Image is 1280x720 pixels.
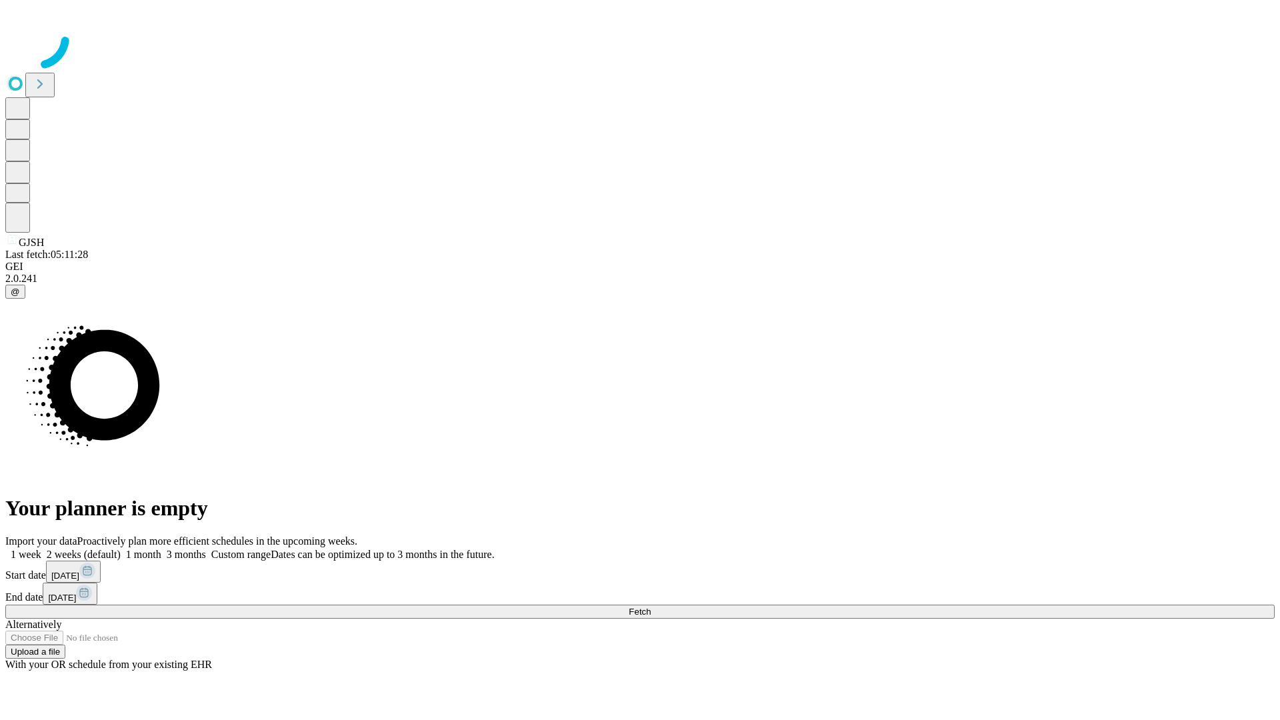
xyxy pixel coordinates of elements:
[46,561,101,583] button: [DATE]
[211,549,271,560] span: Custom range
[5,659,212,670] span: With your OR schedule from your existing EHR
[11,549,41,560] span: 1 week
[5,535,77,547] span: Import your data
[51,571,79,581] span: [DATE]
[5,583,1275,605] div: End date
[5,561,1275,583] div: Start date
[19,237,44,248] span: GJSH
[167,549,206,560] span: 3 months
[5,619,61,630] span: Alternatively
[5,273,1275,285] div: 2.0.241
[126,549,161,560] span: 1 month
[629,607,651,617] span: Fetch
[271,549,494,560] span: Dates can be optimized up to 3 months in the future.
[5,249,88,260] span: Last fetch: 05:11:28
[47,549,121,560] span: 2 weeks (default)
[11,287,20,297] span: @
[43,583,97,605] button: [DATE]
[5,261,1275,273] div: GEI
[5,605,1275,619] button: Fetch
[5,285,25,299] button: @
[5,496,1275,521] h1: Your planner is empty
[77,535,357,547] span: Proactively plan more efficient schedules in the upcoming weeks.
[5,645,65,659] button: Upload a file
[48,593,76,603] span: [DATE]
